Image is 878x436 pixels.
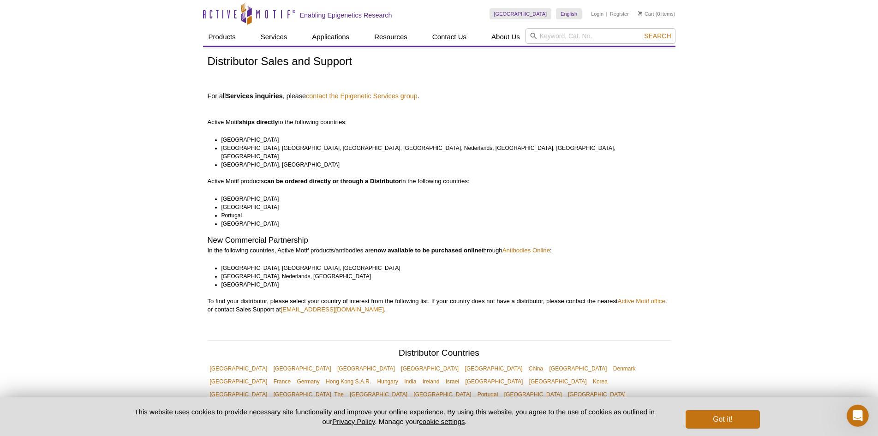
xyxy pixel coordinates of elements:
[208,297,671,314] p: To find your distributor, please select your country of interest from the following list. If your...
[300,11,392,19] h2: Enabling Epigenetics Research
[208,92,671,100] h4: For all , please .
[638,11,654,17] a: Cart
[208,177,671,185] p: Active Motif products in the following countries:
[375,375,400,388] a: Hungary
[119,407,671,426] p: This website uses cookies to provide necessary site functionality and improve your online experie...
[203,28,241,46] a: Products
[591,375,610,388] a: Korea
[419,418,465,425] button: cookie settings
[427,28,472,46] a: Contact Us
[591,11,603,17] a: Login
[294,375,322,388] a: Germany
[526,28,675,44] input: Keyword, Cat. No.
[306,92,418,100] a: contact the Epigenetic Services group
[502,388,564,401] a: [GEOGRAPHIC_DATA]
[221,264,663,272] li: [GEOGRAPHIC_DATA], [GEOGRAPHIC_DATA], [GEOGRAPHIC_DATA]
[226,92,282,100] strong: Services inquiries
[610,11,629,17] a: Register
[644,32,671,40] span: Search
[402,375,418,388] a: India
[490,8,552,19] a: [GEOGRAPHIC_DATA]
[526,362,545,375] a: China
[281,306,384,313] a: [EMAIL_ADDRESS][DOMAIN_NAME]
[443,375,461,388] a: Israel
[208,362,270,375] a: [GEOGRAPHIC_DATA]
[208,55,671,69] h1: Distributor Sales and Support
[411,388,473,401] a: [GEOGRAPHIC_DATA]
[306,28,355,46] a: Applications
[463,375,525,388] a: [GEOGRAPHIC_DATA]
[221,161,663,169] li: [GEOGRAPHIC_DATA], [GEOGRAPHIC_DATA]
[335,362,397,375] a: [GEOGRAPHIC_DATA]
[502,247,550,254] a: Antibodies Online
[208,349,671,360] h2: Distributor Countries
[618,298,665,305] a: Active Motif office
[556,8,582,19] a: English
[641,32,674,40] button: Search
[221,144,663,161] li: [GEOGRAPHIC_DATA], [GEOGRAPHIC_DATA], [GEOGRAPHIC_DATA], [GEOGRAPHIC_DATA], Nederlands, [GEOGRAPH...
[332,418,375,425] a: Privacy Policy
[208,246,671,255] p: In the following countries, Active Motif products/antibodies are through :
[221,211,663,220] li: Portugal
[271,375,293,388] a: France
[264,178,401,185] strong: can be ordered directly or through a Distributor
[221,281,663,289] li: [GEOGRAPHIC_DATA]
[208,388,270,401] a: [GEOGRAPHIC_DATA]
[221,203,663,211] li: [GEOGRAPHIC_DATA]
[221,272,663,281] li: [GEOGRAPHIC_DATA], Nederlands, [GEOGRAPHIC_DATA]
[611,362,638,375] a: Denmark
[239,119,278,125] strong: ships directly
[208,375,270,388] a: [GEOGRAPHIC_DATA]
[638,11,642,16] img: Your Cart
[527,375,589,388] a: [GEOGRAPHIC_DATA]
[847,405,869,427] iframe: Intercom live chat
[347,388,410,401] a: [GEOGRAPHIC_DATA]
[208,102,671,126] p: Active Motif to the following countries:
[463,362,525,375] a: [GEOGRAPHIC_DATA]
[221,136,663,144] li: [GEOGRAPHIC_DATA]
[686,410,759,429] button: Got it!
[221,220,663,228] li: [GEOGRAPHIC_DATA]
[606,8,608,19] li: |
[323,375,373,388] a: Hong Kong S.A.R.
[566,388,628,401] a: [GEOGRAPHIC_DATA]
[547,362,609,375] a: [GEOGRAPHIC_DATA]
[475,388,501,401] a: Portugal
[369,28,413,46] a: Resources
[255,28,293,46] a: Services
[374,247,482,254] strong: now available to be purchased online
[399,362,461,375] a: [GEOGRAPHIC_DATA]
[638,8,675,19] li: (0 items)
[221,195,663,203] li: [GEOGRAPHIC_DATA]
[486,28,526,46] a: About Us
[271,362,334,375] a: [GEOGRAPHIC_DATA]
[420,375,442,388] a: Ireland
[271,388,346,401] a: [GEOGRAPHIC_DATA], The
[208,236,671,245] h2: New Commercial Partnership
